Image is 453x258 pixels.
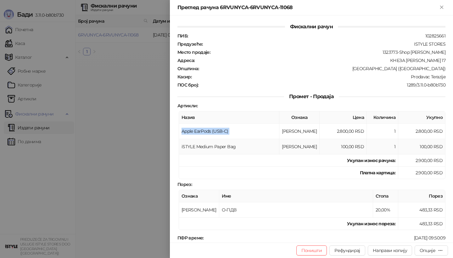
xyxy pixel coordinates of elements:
[367,124,398,139] td: 1
[199,66,446,71] div: [GEOGRAPHIC_DATA] ([GEOGRAPHIC_DATA])
[177,33,188,39] strong: ПИБ :
[420,248,435,253] div: Опције
[177,49,210,55] strong: Место продаје :
[285,24,338,30] span: Фискални рачун
[179,111,279,124] th: Назив
[179,124,279,139] td: Apple EarPods (USB-C)
[179,139,279,154] td: iSTYLE Medium Paper Bag
[398,218,445,230] td: 483,33 RSD
[367,139,398,154] td: 1
[195,58,446,63] div: КНЕЗА [PERSON_NAME] 17
[438,4,445,11] button: Close
[279,124,320,139] td: [PERSON_NAME]
[177,74,192,80] strong: Касир :
[177,4,438,11] div: Преглед рачуна 6RVUNYCA-6RVUNYCA-11068
[347,158,395,163] strong: Укупан износ рачуна :
[211,49,446,55] div: 1323773-Shop [PERSON_NAME]
[188,33,446,39] div: 102825661
[398,167,445,179] td: 2.900,00 RSD
[177,103,198,109] strong: Артикли :
[320,111,367,124] th: Цена
[347,221,395,227] strong: Укупан износ пореза:
[179,190,219,202] th: Ознака
[204,235,446,241] div: [DATE] 09:50:09
[360,170,395,176] strong: Платна картица :
[398,111,445,124] th: Укупно
[415,245,448,255] button: Опције
[398,202,445,218] td: 483,33 RSD
[367,111,398,124] th: Количина
[398,139,445,154] td: 100,00 RSD
[368,245,412,255] button: Направи копију
[320,124,367,139] td: 2.800,00 RSD
[204,41,446,47] div: ISTYLE STORES
[177,58,195,63] strong: Адреса :
[398,190,445,202] th: Порез
[177,182,192,187] strong: Порез :
[373,190,398,202] th: Стопа
[219,202,373,218] td: О-ПДВ
[329,245,365,255] button: Рефундирај
[219,190,373,202] th: Име
[199,82,446,88] div: 1289/3.11.0-b80b730
[398,154,445,167] td: 2.900,00 RSD
[398,124,445,139] td: 2.800,00 RSD
[177,66,199,71] strong: Општина :
[320,139,367,154] td: 100,00 RSD
[373,202,398,218] td: 20,00%
[177,41,203,47] strong: Предузеће :
[373,248,407,253] span: Направи копију
[296,245,327,255] button: Поништи
[284,93,339,99] span: Промет - Продаја
[192,74,446,80] div: Prodavac Terazije
[177,82,198,88] strong: ПОС број :
[279,111,320,124] th: Ознака
[279,139,320,154] td: [PERSON_NAME]
[179,202,219,218] td: [PERSON_NAME]
[177,235,204,241] strong: ПФР време :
